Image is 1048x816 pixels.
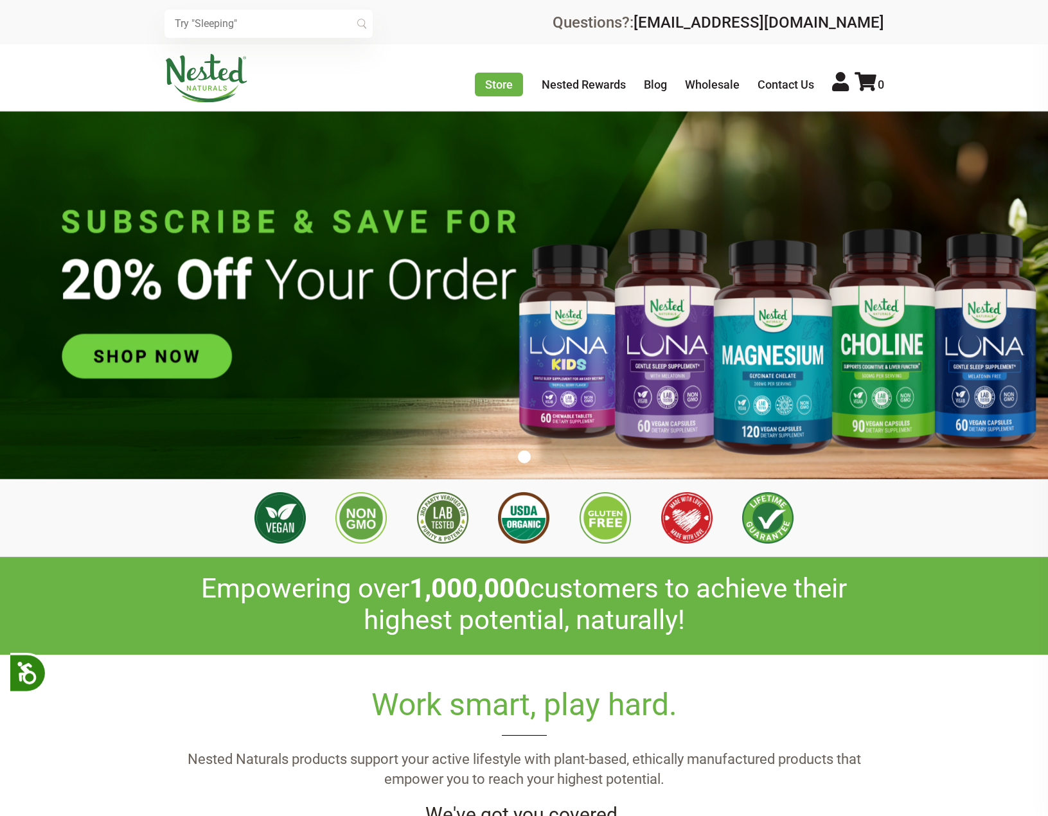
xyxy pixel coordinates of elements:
img: Gluten Free [580,492,631,544]
img: Lifetime Guarantee [742,492,794,544]
h2: Empowering over customers to achieve their highest potential, naturally! [164,573,884,635]
button: 1 of 1 [518,450,531,463]
span: 0 [878,78,884,91]
img: 3rd Party Lab Tested [417,492,468,544]
div: Questions?: [553,15,884,30]
img: Nested Naturals [164,54,248,103]
img: Non GMO [335,492,387,544]
img: USDA Organic [498,492,549,544]
a: Store [475,73,523,96]
span: 1,000,000 [409,572,530,604]
a: Nested Rewards [542,78,626,91]
a: Contact Us [758,78,814,91]
a: 0 [855,78,884,91]
p: Nested Naturals products support your active lifestyle with plant-based, ethically manufactured p... [164,750,884,790]
a: Wholesale [685,78,740,91]
img: Made with Love [661,492,713,544]
img: Vegan [254,492,306,544]
a: [EMAIL_ADDRESS][DOMAIN_NAME] [634,13,884,31]
a: Blog [644,78,667,91]
input: Try "Sleeping" [164,10,373,38]
h2: Work smart, play hard. [164,687,884,736]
